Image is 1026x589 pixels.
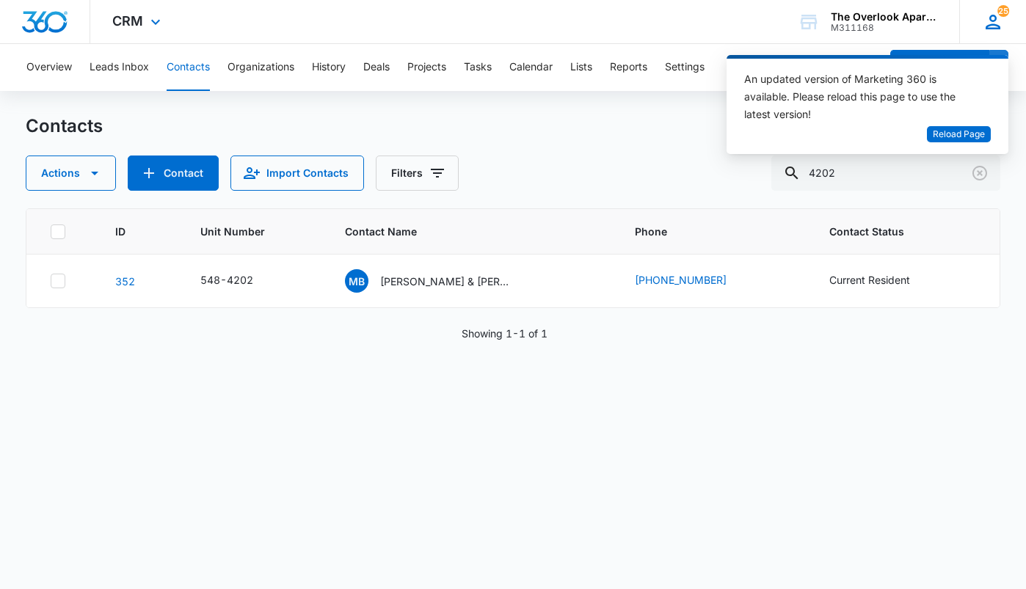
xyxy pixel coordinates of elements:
span: ID [115,224,143,239]
h1: Contacts [26,115,103,137]
div: account id [831,23,938,33]
a: Navigate to contact details page for Michael Brauer & Adiline Loyoza Rangel [115,275,135,288]
div: Contact Status - Current Resident - Select to Edit Field [829,272,936,290]
p: [PERSON_NAME] & [PERSON_NAME] [380,274,512,289]
button: Deals [363,44,390,91]
button: Calendar [509,44,553,91]
button: Filters [376,156,459,191]
button: Add Contact [890,50,989,85]
button: Tasks [464,44,492,91]
button: History [312,44,346,91]
p: Showing 1-1 of 1 [462,326,547,341]
button: Lists [570,44,592,91]
button: Import Contacts [230,156,364,191]
a: [PHONE_NUMBER] [635,272,727,288]
div: 548-4202 [200,272,253,288]
button: Projects [407,44,446,91]
div: account name [831,11,938,23]
button: Settings [665,44,705,91]
button: Organizations [228,44,294,91]
button: Reports [610,44,647,91]
span: MB [345,269,368,293]
button: Reload Page [927,126,991,143]
div: Current Resident [829,272,910,288]
input: Search Contacts [771,156,1000,191]
div: Contact Name - Michael Brauer & Adiline Loyoza Rangel - Select to Edit Field [345,269,539,293]
button: Clear [968,161,992,185]
span: 25 [997,5,1009,17]
div: Unit Number - 548-4202 - Select to Edit Field [200,272,280,290]
div: Phone - (970) 466-5414 - Select to Edit Field [635,272,753,290]
span: Phone [635,224,773,239]
div: An updated version of Marketing 360 is available. Please reload this page to use the latest version! [744,70,973,123]
button: Leads Inbox [90,44,149,91]
button: Overview [26,44,72,91]
span: Contact Name [345,224,578,239]
span: Unit Number [200,224,310,239]
span: Reload Page [933,128,985,142]
span: Contact Status [829,224,955,239]
button: Contacts [167,44,210,91]
div: notifications count [997,5,1009,17]
button: Actions [26,156,116,191]
span: CRM [112,13,143,29]
button: Add Contact [128,156,219,191]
